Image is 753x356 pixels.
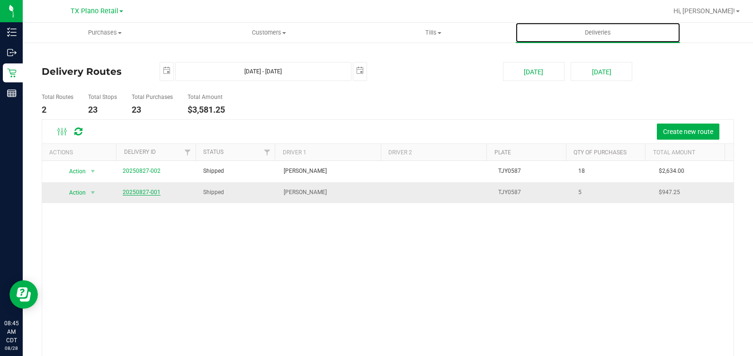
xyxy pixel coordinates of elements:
[657,124,719,140] button: Create new route
[187,23,351,43] a: Customers
[498,167,521,176] span: TJY0587
[49,149,113,156] div: Actions
[494,149,511,156] a: Plate
[23,23,187,43] a: Purchases
[4,319,18,345] p: 08:45 AM CDT
[88,105,117,115] h4: 23
[7,68,17,78] inline-svg: Retail
[71,7,118,15] span: TX Plano Retail
[123,168,161,174] a: 20250827-002
[4,345,18,352] p: 08/28
[42,105,73,115] h4: 2
[351,23,516,43] a: Tills
[9,280,38,309] iframe: Resource center
[87,186,99,199] span: select
[7,27,17,37] inline-svg: Inventory
[578,188,582,197] span: 5
[571,62,632,81] button: [DATE]
[7,48,17,57] inline-svg: Outbound
[203,149,224,155] a: Status
[87,165,99,178] span: select
[188,28,351,37] span: Customers
[516,23,680,43] a: Deliveries
[381,144,486,160] th: Driver 2
[663,128,713,135] span: Create new route
[123,189,161,196] a: 20250827-001
[645,144,725,160] th: Total Amount
[673,7,735,15] span: Hi, [PERSON_NAME]!
[61,186,86,199] span: Action
[275,144,380,160] th: Driver 1
[498,188,521,197] span: TJY0587
[659,167,684,176] span: $2,634.00
[61,165,86,178] span: Action
[578,167,585,176] span: 18
[203,167,224,176] span: Shipped
[7,89,17,98] inline-svg: Reports
[659,188,680,197] span: $947.25
[42,94,73,100] h5: Total Routes
[503,62,565,81] button: [DATE]
[88,94,117,100] h5: Total Stops
[352,28,515,37] span: Tills
[132,105,173,115] h4: 23
[188,105,225,115] h4: $3,581.25
[572,28,624,37] span: Deliveries
[574,149,627,156] a: Qty of Purchases
[259,144,275,160] a: Filter
[203,188,224,197] span: Shipped
[284,167,327,176] span: [PERSON_NAME]
[124,149,156,155] a: Delivery ID
[188,94,225,100] h5: Total Amount
[160,62,173,79] span: select
[132,94,173,100] h5: Total Purchases
[180,144,196,160] a: Filter
[42,62,145,81] h4: Delivery Routes
[23,28,187,37] span: Purchases
[353,62,367,79] span: select
[284,188,327,197] span: [PERSON_NAME]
